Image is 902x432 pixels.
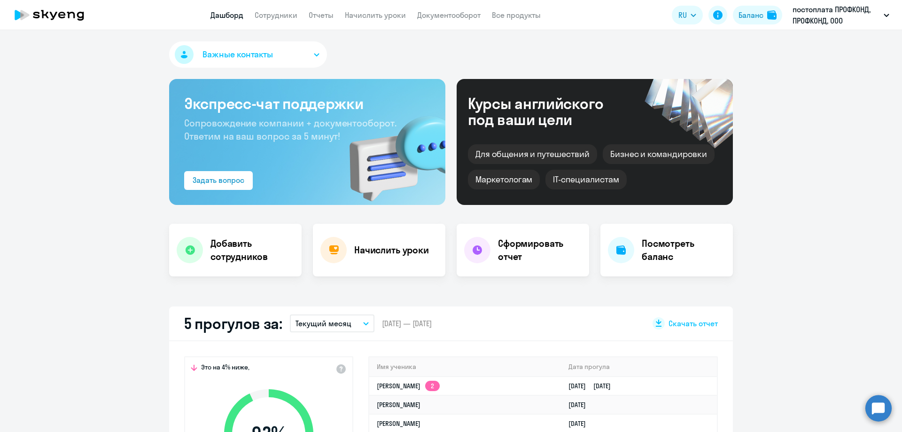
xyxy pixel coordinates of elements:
a: Все продукты [492,10,541,20]
div: Баланс [739,9,763,21]
span: Скачать отчет [669,318,718,329]
button: постоплата ПРОФКОНД, ПРОФКОНД, ООО [788,4,894,26]
button: RU [672,6,703,24]
a: Дашборд [210,10,243,20]
h4: Посмотреть баланс [642,237,725,263]
button: Текущий месяц [290,314,374,332]
h2: 5 прогулов за: [184,314,282,333]
div: IT-специалистам [545,170,626,189]
p: постоплата ПРОФКОНД, ПРОФКОНД, ООО [793,4,880,26]
span: [DATE] — [DATE] [382,318,432,329]
a: Отчеты [309,10,334,20]
div: Курсы английского под ваши цели [468,95,629,127]
a: [PERSON_NAME] [377,419,420,428]
h4: Начислить уроки [354,243,429,257]
a: [DATE] [568,419,593,428]
app-skyeng-badge: 2 [425,381,440,391]
span: Сопровождение компании + документооборот. Ответим на ваш вопрос за 5 минут! [184,117,397,142]
div: Бизнес и командировки [603,144,715,164]
button: Задать вопрос [184,171,253,190]
span: Важные контакты [202,48,273,61]
button: Важные контакты [169,41,327,68]
div: Задать вопрос [193,174,244,186]
a: [PERSON_NAME] [377,401,420,409]
img: bg-img [336,99,445,205]
span: Это на 4% ниже, [201,363,249,374]
div: Для общения и путешествий [468,144,597,164]
a: [DATE] [568,401,593,409]
div: Маркетологам [468,170,540,189]
h4: Сформировать отчет [498,237,582,263]
p: Текущий месяц [295,318,351,329]
button: Балансbalance [733,6,782,24]
span: RU [678,9,687,21]
th: Имя ученика [369,357,561,377]
a: [DATE][DATE] [568,382,618,390]
a: Начислить уроки [345,10,406,20]
a: [PERSON_NAME]2 [377,382,440,390]
h4: Добавить сотрудников [210,237,294,263]
th: Дата прогула [561,357,717,377]
h3: Экспресс-чат поддержки [184,94,430,113]
a: Документооборот [417,10,481,20]
img: balance [767,10,777,20]
a: Сотрудники [255,10,297,20]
